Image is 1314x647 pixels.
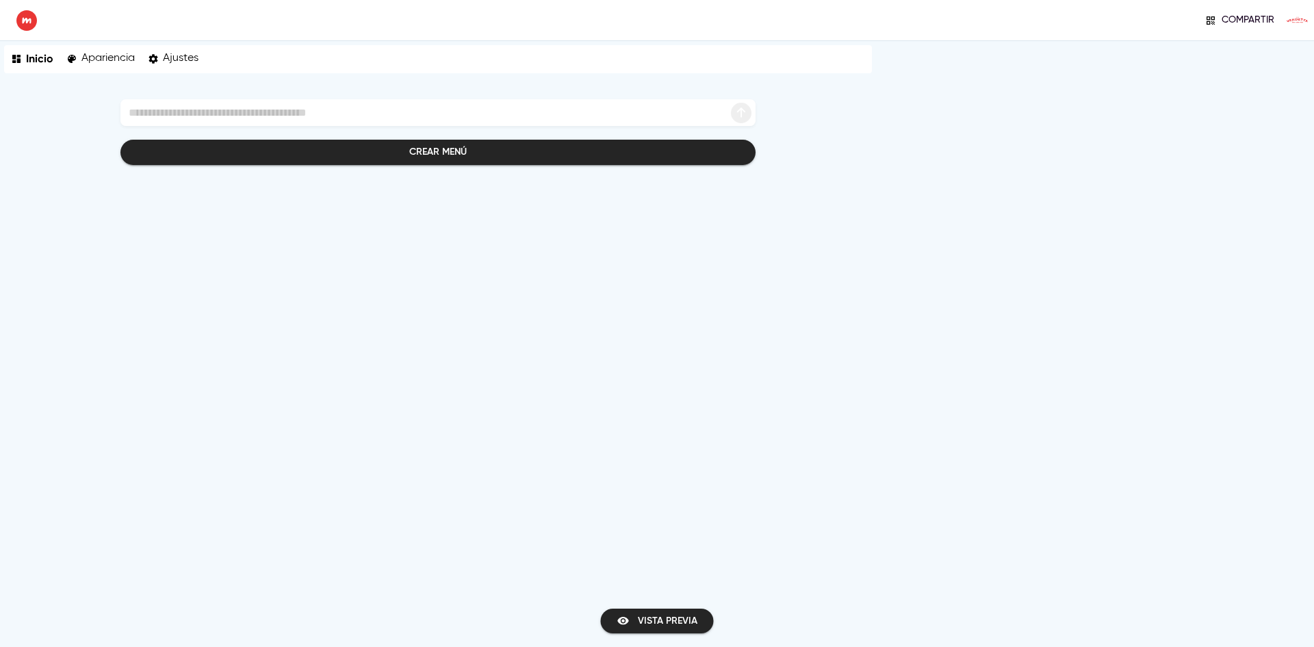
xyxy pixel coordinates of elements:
[120,140,756,165] button: Crear menú
[66,52,135,66] a: Apariencia
[1208,14,1274,26] span: Compartir
[617,613,697,630] span: Vista previa
[1202,10,1280,30] button: Compartir
[601,609,714,634] button: Vista previa
[163,52,198,65] p: Ajustes
[26,52,53,65] p: Inicio
[81,52,135,65] p: Apariencia
[148,52,198,66] a: Ajustes
[409,144,467,161] div: Crear menú
[11,52,53,66] a: Inicio
[1284,7,1311,34] img: images%2FkG2bZGhthAeu0CiZjRbi2bG2vgk1%2Fuser.png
